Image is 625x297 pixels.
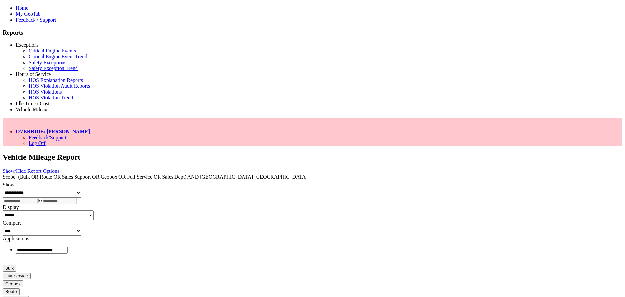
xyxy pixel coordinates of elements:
[16,42,39,48] a: Exceptions
[16,5,28,11] a: Home
[3,168,59,174] a: Show/Hide Report Options
[29,83,90,89] a: HOS Violation Audit Reports
[29,141,46,146] a: Log Off
[3,265,16,272] button: Bulk
[3,204,19,210] label: Display
[29,77,83,83] a: HOS Explanation Reports
[29,95,73,100] a: HOS Violation Trend
[3,288,20,295] button: Route
[16,107,49,112] a: Vehicle Mileage
[29,135,66,140] a: Feedback/Support
[29,48,76,53] a: Critical Engine Events
[3,280,23,287] button: Geobox
[3,182,14,187] label: Show
[3,273,31,279] button: Full Service
[16,11,41,17] a: My GeoTab
[29,60,66,65] a: Safety Exceptions
[3,220,22,226] label: Compare
[16,71,51,77] a: Hours of Service
[16,17,56,22] a: Feedback / Support
[3,153,622,162] h2: Vehicle Mileage Report
[16,101,49,106] a: Idle Time / Cost
[3,236,29,241] label: Applications
[3,174,308,180] span: Scope: (Bulk OR Route OR Sales Support OR Geobox OR Full Service OR Sales Dept) AND [GEOGRAPHIC_D...
[16,129,90,134] a: OVERRIDE: [PERSON_NAME]
[3,29,622,36] h3: Reports
[29,66,78,71] a: Safety Exception Trend
[29,89,62,95] a: HOS Violations
[29,54,87,59] a: Critical Engine Event Trend
[38,198,42,203] span: to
